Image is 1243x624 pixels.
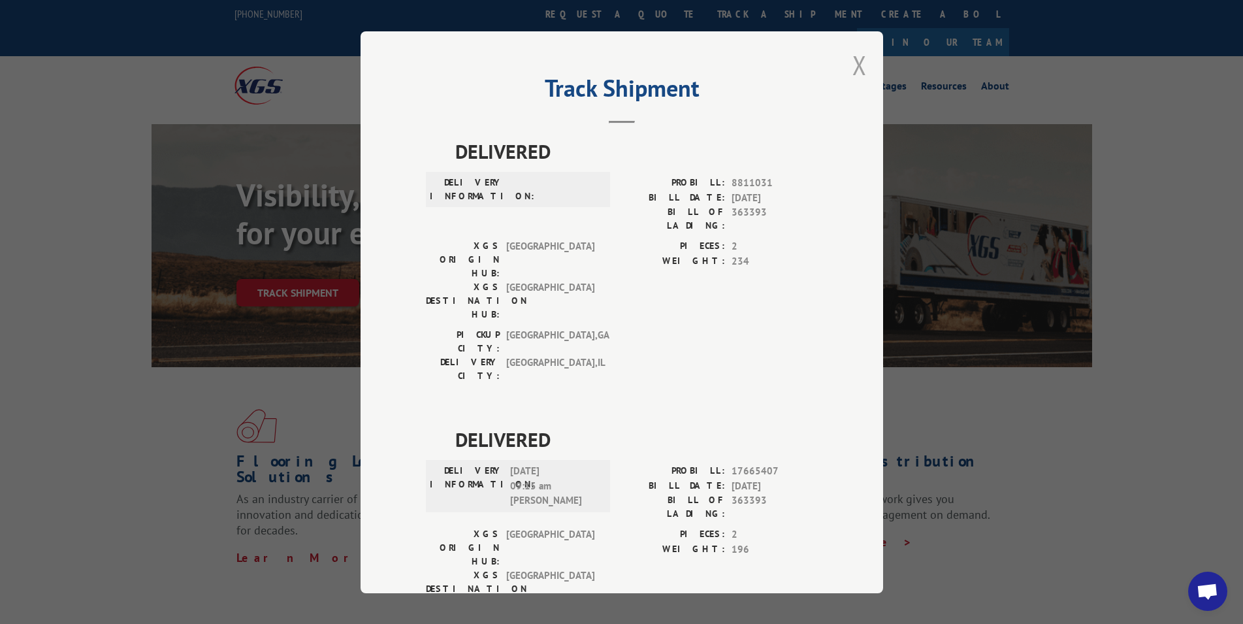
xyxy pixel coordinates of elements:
label: DELIVERY INFORMATION: [430,176,504,203]
button: Close modal [852,48,867,82]
label: XGS DESTINATION HUB: [426,568,500,610]
label: PROBILL: [622,176,725,191]
label: XGS DESTINATION HUB: [426,280,500,321]
label: XGS ORIGIN HUB: [426,239,500,280]
label: BILL OF LADING: [622,205,725,233]
span: DELIVERED [455,137,818,166]
h2: Track Shipment [426,79,818,104]
span: 234 [732,254,818,269]
label: PIECES: [622,527,725,542]
span: 363393 [732,205,818,233]
span: 2 [732,239,818,254]
label: WEIGHT: [622,542,725,557]
span: [GEOGRAPHIC_DATA] , GA [506,328,594,355]
span: [GEOGRAPHIC_DATA] [506,239,594,280]
span: 363393 [732,493,818,521]
div: Open chat [1188,572,1227,611]
label: BILL DATE: [622,190,725,205]
label: PIECES: [622,239,725,254]
span: [GEOGRAPHIC_DATA] [506,568,594,610]
label: BILL DATE: [622,478,725,493]
span: 8811031 [732,176,818,191]
label: PROBILL: [622,464,725,479]
label: PICKUP CITY: [426,328,500,355]
label: BILL OF LADING: [622,493,725,521]
label: WEIGHT: [622,254,725,269]
label: XGS ORIGIN HUB: [426,527,500,568]
span: [GEOGRAPHIC_DATA] [506,527,594,568]
label: DELIVERY INFORMATION: [430,464,504,508]
span: [DATE] [732,190,818,205]
span: 196 [732,542,818,557]
span: 17665407 [732,464,818,479]
span: 2 [732,527,818,542]
label: DELIVERY CITY: [426,355,500,383]
span: [DATE] [732,478,818,493]
span: [GEOGRAPHIC_DATA] [506,280,594,321]
span: DELIVERED [455,425,818,454]
span: [DATE] 09:15 am [PERSON_NAME] [510,464,598,508]
span: [GEOGRAPHIC_DATA] , IL [506,355,594,383]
